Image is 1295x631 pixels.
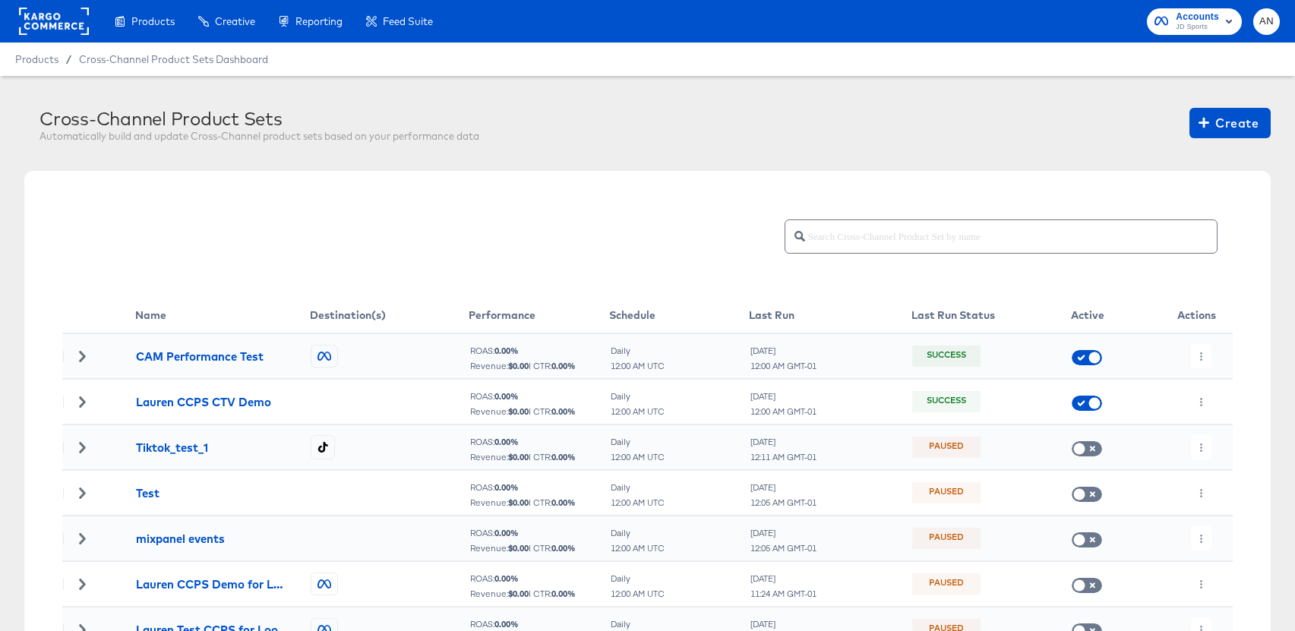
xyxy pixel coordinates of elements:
[1176,21,1219,33] span: JD Sports
[508,451,529,462] b: $ 0.00
[551,451,576,462] b: 0.00 %
[1071,298,1160,333] th: Active
[1160,298,1233,333] th: Actions
[469,437,608,447] div: ROAS:
[610,437,665,447] div: Daily
[929,486,964,500] div: Paused
[136,576,288,592] div: Lauren CCPS Demo for Loom
[494,481,519,493] b: 0.00 %
[610,528,665,538] div: Daily
[750,452,817,462] div: 12:11 AM GMT-01
[63,442,101,453] div: Toggle Row Expanded
[610,619,665,629] div: Daily
[469,497,608,508] div: Revenue: | CTR:
[929,577,964,591] div: Paused
[39,108,479,129] div: Cross-Channel Product Sets
[750,437,817,447] div: [DATE]
[494,527,519,538] b: 0.00 %
[927,349,966,363] div: Success
[136,349,264,364] div: CAM Performance Test
[494,436,519,447] b: 0.00 %
[63,579,101,589] div: Toggle Row Expanded
[750,406,817,417] div: 12:00 AM GMT-01
[469,298,609,333] th: Performance
[805,214,1217,247] input: Search Cross-Channel Product Set by name
[63,351,101,361] div: Toggle Row Expanded
[508,542,529,554] b: $ 0.00
[1176,9,1219,25] span: Accounts
[750,573,817,584] div: [DATE]
[1147,8,1242,35] button: AccountsJD Sports
[750,619,817,629] div: [DATE]
[58,53,79,65] span: /
[469,391,608,402] div: ROAS:
[215,15,255,27] span: Creative
[135,298,310,333] th: Name
[494,390,519,402] b: 0.00 %
[1202,112,1259,134] span: Create
[494,573,519,584] b: 0.00 %
[551,542,576,554] b: 0.00 %
[63,533,101,544] div: Toggle Row Expanded
[750,482,817,493] div: [DATE]
[494,345,519,356] b: 0.00 %
[494,618,519,629] b: 0.00 %
[469,528,608,538] div: ROAS:
[750,497,817,508] div: 12:05 AM GMT-01
[610,573,665,584] div: Daily
[610,406,665,417] div: 12:00 AM UTC
[469,543,608,554] div: Revenue: | CTR:
[610,497,665,508] div: 12:00 AM UTC
[383,15,433,27] span: Feed Suite
[551,497,576,508] b: 0.00 %
[63,396,101,407] div: Toggle Row Expanded
[609,298,750,333] th: Schedule
[610,391,665,402] div: Daily
[927,395,966,409] div: Success
[750,588,817,599] div: 11:24 AM GMT-01
[469,406,608,417] div: Revenue: | CTR:
[469,588,608,599] div: Revenue: | CTR:
[469,452,608,462] div: Revenue: | CTR:
[136,485,160,501] div: Test
[131,15,175,27] span: Products
[610,588,665,599] div: 12:00 AM UTC
[295,15,343,27] span: Reporting
[79,53,268,65] a: Cross-Channel Product Sets Dashboard
[750,543,817,554] div: 12:05 AM GMT-01
[469,619,608,629] div: ROAS:
[508,405,529,417] b: $ 0.00
[469,345,608,356] div: ROAS:
[508,588,529,599] b: $ 0.00
[610,482,665,493] div: Daily
[929,440,964,454] div: Paused
[136,531,225,547] div: mixpanel events
[929,532,964,545] div: Paused
[136,440,208,456] div: Tiktok_test_1
[1189,108,1271,138] button: Create
[508,360,529,371] b: $ 0.00
[15,53,58,65] span: Products
[39,129,479,144] div: Automatically build and update Cross-Channel product sets based on your performance data
[610,345,665,356] div: Daily
[1253,8,1280,35] button: AN
[469,361,608,371] div: Revenue: | CTR:
[750,391,817,402] div: [DATE]
[310,298,469,333] th: Destination(s)
[911,298,1071,333] th: Last Run Status
[551,360,576,371] b: 0.00 %
[551,588,576,599] b: 0.00 %
[136,394,271,410] div: Lauren CCPS CTV Demo
[750,361,817,371] div: 12:00 AM GMT-01
[508,497,529,508] b: $ 0.00
[469,573,608,584] div: ROAS:
[610,361,665,371] div: 12:00 AM UTC
[610,452,665,462] div: 12:00 AM UTC
[750,345,817,356] div: [DATE]
[610,543,665,554] div: 12:00 AM UTC
[750,528,817,538] div: [DATE]
[551,405,576,417] b: 0.00 %
[63,487,101,498] div: Toggle Row Expanded
[469,482,608,493] div: ROAS:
